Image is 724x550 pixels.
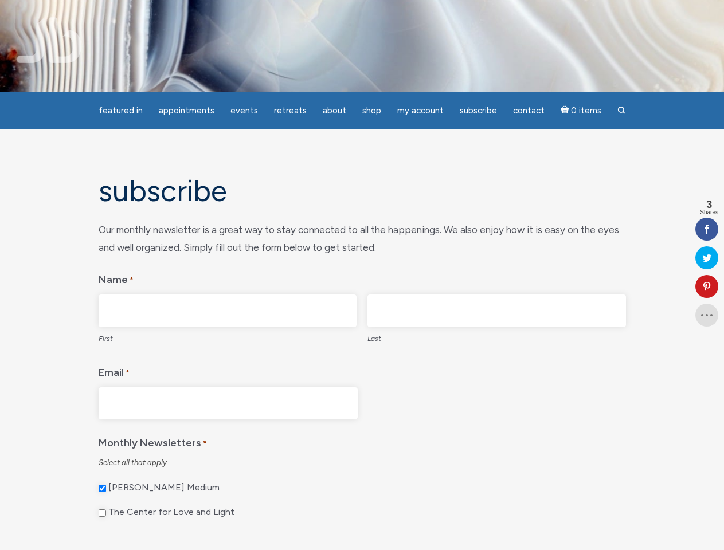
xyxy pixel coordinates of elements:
label: Email [99,358,130,383]
a: Events [224,100,265,122]
span: featured in [99,105,143,116]
span: 0 items [571,107,601,115]
a: My Account [390,100,451,122]
div: Select all that apply. [99,458,626,468]
a: Subscribe [453,100,504,122]
a: Shop [355,100,388,122]
a: Cart0 items [554,99,609,122]
span: My Account [397,105,444,116]
label: First [99,327,357,348]
span: 3 [700,199,718,210]
a: featured in [92,100,150,122]
a: About [316,100,353,122]
span: Retreats [274,105,307,116]
span: Appointments [159,105,214,116]
span: Shares [700,210,718,215]
legend: Name [99,265,626,290]
span: Shop [362,105,381,116]
a: Contact [506,100,551,122]
div: Our monthly newsletter is a great way to stay connected to all the happenings. We also enjoy how ... [99,221,626,256]
h1: Subscribe [99,175,626,207]
a: Appointments [152,100,221,122]
span: Contact [513,105,545,116]
span: Events [230,105,258,116]
span: About [323,105,346,116]
img: Jamie Butler. The Everyday Medium [17,17,82,63]
i: Cart [561,105,572,116]
label: [PERSON_NAME] Medium [108,482,220,494]
span: Subscribe [460,105,497,116]
a: Retreats [267,100,314,122]
legend: Monthly Newsletters [99,429,626,453]
label: The Center for Love and Light [108,506,234,518]
label: Last [367,327,626,348]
